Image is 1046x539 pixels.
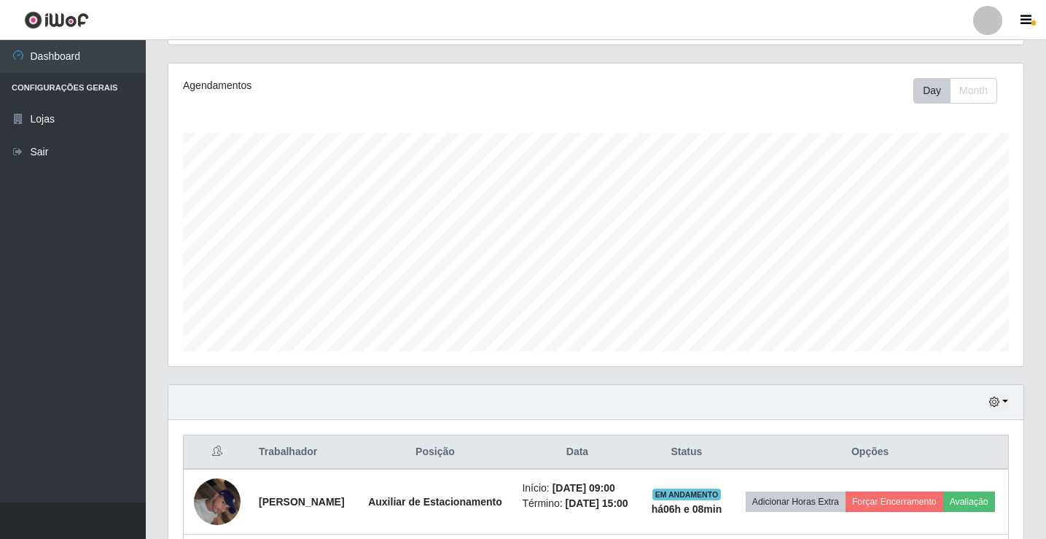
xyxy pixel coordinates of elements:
[652,489,722,500] span: EM ANDAMENTO
[652,503,722,515] strong: há 06 h e 08 min
[950,78,997,104] button: Month
[641,435,733,470] th: Status
[913,78,951,104] button: Day
[943,492,995,512] button: Avaliação
[732,435,1008,470] th: Opções
[746,492,846,512] button: Adicionar Horas Extra
[913,78,997,104] div: First group
[357,435,514,470] th: Posição
[513,435,641,470] th: Data
[522,496,632,511] li: Término:
[259,496,344,508] strong: [PERSON_NAME]
[846,492,943,512] button: Forçar Encerramento
[24,11,89,29] img: CoreUI Logo
[183,78,515,93] div: Agendamentos
[913,78,1009,104] div: Toolbar with button groups
[566,497,628,509] time: [DATE] 15:00
[368,496,502,508] strong: Auxiliar de Estacionamento
[553,482,615,494] time: [DATE] 09:00
[250,435,356,470] th: Trabalhador
[522,481,632,496] li: Início:
[194,470,241,532] img: 1754491826586.jpeg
